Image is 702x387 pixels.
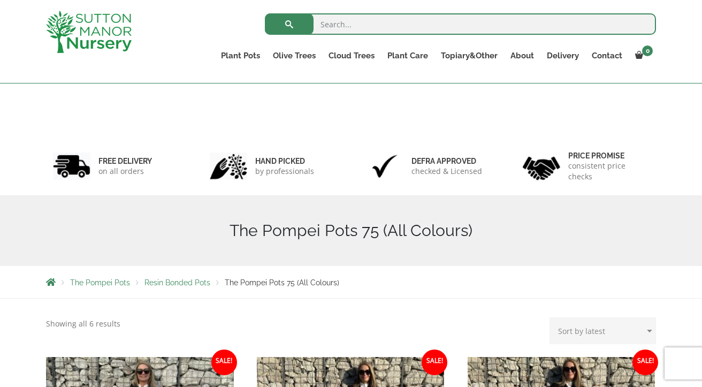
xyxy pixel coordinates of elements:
img: 1.jpg [53,153,90,180]
a: Plant Pots [215,48,266,63]
a: Contact [585,48,629,63]
a: Plant Care [381,48,434,63]
a: Delivery [540,48,585,63]
h6: FREE DELIVERY [98,156,152,166]
p: checked & Licensed [411,166,482,177]
h6: Defra approved [411,156,482,166]
img: 2.jpg [210,153,247,180]
a: Resin Bonded Pots [144,278,210,287]
a: Cloud Trees [322,48,381,63]
a: Olive Trees [266,48,322,63]
a: Topiary&Other [434,48,504,63]
a: The Pompei Pots [70,278,130,287]
input: Search... [265,13,656,35]
h6: Price promise [568,151,650,161]
p: Showing all 6 results [46,317,120,330]
img: 4.jpg [523,150,560,183]
h6: hand picked [255,156,314,166]
select: Shop order [550,317,656,344]
p: on all orders [98,166,152,177]
span: Sale! [632,350,658,375]
p: by professionals [255,166,314,177]
img: logo [46,11,132,53]
a: About [504,48,540,63]
h1: The Pompei Pots 75 (All Colours) [46,221,656,240]
img: 3.jpg [366,153,403,180]
span: Sale! [422,350,447,375]
p: consistent price checks [568,161,650,182]
span: 0 [642,45,653,56]
span: Sale! [211,350,237,375]
a: 0 [629,48,656,63]
nav: Breadcrumbs [46,278,656,286]
span: The Pompei Pots 75 (All Colours) [225,278,339,287]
